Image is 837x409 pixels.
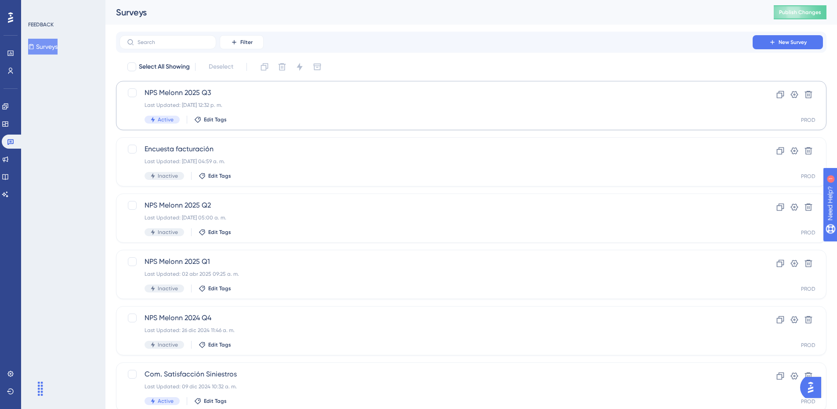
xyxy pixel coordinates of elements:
span: Inactive [158,229,178,236]
span: Com. Satisfacción Siniestros [145,369,728,380]
button: Edit Tags [194,116,227,123]
span: Encuesta facturación [145,144,728,154]
span: New Survey [779,39,807,46]
button: Filter [220,35,264,49]
div: PROD [801,117,815,124]
div: PROD [801,398,815,405]
span: Inactive [158,172,178,179]
button: Surveys [28,39,58,55]
div: 1 [61,4,64,11]
button: Publish Changes [774,5,826,19]
div: Last Updated: 26 dic 2024 11:46 a. m. [145,327,728,334]
div: Last Updated: [DATE] 04:59 a. m. [145,158,728,165]
div: Last Updated: 02 abr 2025 09:25 a. m. [145,270,728,278]
span: Inactive [158,285,178,292]
button: Edit Tags [199,341,231,348]
span: Edit Tags [208,172,231,179]
div: PROD [801,173,815,180]
button: Edit Tags [199,229,231,236]
div: FEEDBACK [28,21,54,28]
span: NPS Melonn 2024 Q4 [145,313,728,323]
button: Edit Tags [199,172,231,179]
button: Deselect [201,59,241,75]
input: Search [138,39,209,45]
span: NPS Melonn 2025 Q3 [145,88,728,98]
span: Deselect [209,62,233,72]
span: Need Help? [21,2,55,13]
div: PROD [801,342,815,349]
button: Edit Tags [194,398,227,405]
div: Last Updated: [DATE] 05:00 a. m. [145,214,728,221]
span: Publish Changes [779,9,821,16]
span: NPS Melonn 2025 Q1 [145,256,728,267]
span: Inactive [158,341,178,348]
span: NPS Melonn 2025 Q2 [145,200,728,211]
div: Last Updated: [DATE] 12:32 p. m. [145,102,728,109]
div: Arrastrar [33,376,47,402]
span: Edit Tags [208,341,231,348]
span: Active [158,398,174,405]
button: New Survey [753,35,823,49]
span: Edit Tags [208,285,231,292]
span: Edit Tags [204,398,227,405]
span: Filter [240,39,253,46]
span: Active [158,116,174,123]
span: Select All Showing [139,62,190,72]
button: Edit Tags [199,285,231,292]
div: PROD [801,229,815,236]
div: PROD [801,285,815,292]
div: Last Updated: 09 dic 2024 10:32 a. m. [145,383,728,390]
span: Edit Tags [204,116,227,123]
div: Surveys [116,6,752,18]
iframe: UserGuiding AI Assistant Launcher [800,374,826,401]
span: Edit Tags [208,229,231,236]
